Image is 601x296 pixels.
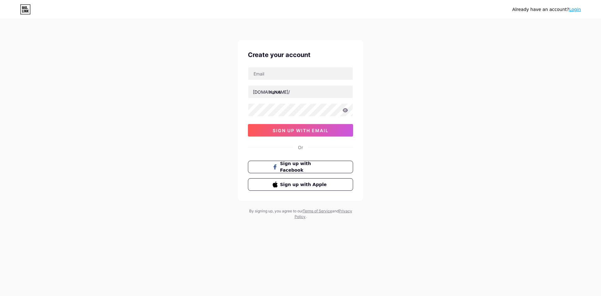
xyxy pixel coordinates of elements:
div: By signing up, you agree to our and . [247,208,354,220]
a: Terms of Service [303,209,332,213]
button: Sign up with Facebook [248,161,353,173]
div: Or [298,144,303,151]
input: username [248,86,353,98]
span: sign up with email [273,128,329,133]
input: Email [248,67,353,80]
span: Sign up with Facebook [280,160,329,174]
button: sign up with email [248,124,353,137]
button: Sign up with Apple [248,178,353,191]
div: Create your account [248,50,353,60]
div: [DOMAIN_NAME]/ [253,89,290,95]
span: Sign up with Apple [280,181,329,188]
div: Already have an account? [512,6,581,13]
a: Login [569,7,581,12]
